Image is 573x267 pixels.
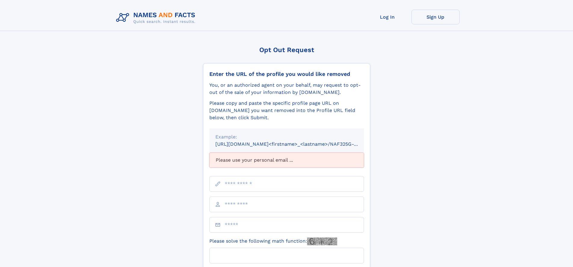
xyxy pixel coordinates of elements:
div: Example: [215,133,358,141]
small: [URL][DOMAIN_NAME]<firstname>_<lastname>/NAF325G-xxxxxxxx [215,141,375,147]
label: Please solve the following math function: [209,238,337,245]
div: Opt Out Request [203,46,370,54]
a: Log In [363,10,411,24]
div: You, or an authorized agent on your behalf, may request to opt-out of the sale of your informatio... [209,82,364,96]
a: Sign Up [411,10,460,24]
img: Logo Names and Facts [114,10,200,26]
div: Please use your personal email ... [209,153,364,168]
div: Please copy and paste the specific profile page URL on [DOMAIN_NAME] you want removed into the Pr... [209,100,364,121]
div: Enter the URL of the profile you would like removed [209,71,364,77]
